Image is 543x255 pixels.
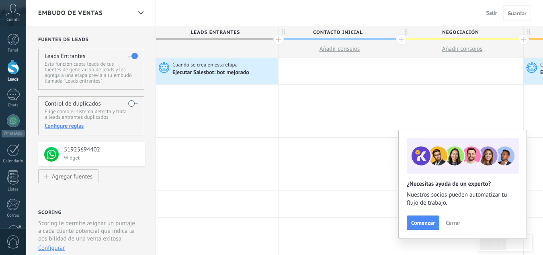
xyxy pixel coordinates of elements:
p: Scoring le permite asignar un puntaje a cada cliente potencial que indica la posibilidad de una v... [38,220,138,243]
span: Contacto inicial [279,26,397,39]
img: logo_min.png [44,147,59,162]
p: Esta función capta leads de tus fuentes de generación de leads y los agrega a una etapa previa a ... [45,61,137,84]
div: Correo [2,213,25,218]
h2: ¿Necesitas ayuda de un experto? [407,180,518,188]
div: Chats [2,103,25,108]
div: Calendario [2,159,25,164]
p: Elige cómo el sistema detecta y trata a leads entrantes duplicados [45,109,137,120]
button: Agregar fuentes [38,169,98,183]
h4: 51925694402 [64,146,139,154]
div: WhatsApp [2,130,25,137]
button: Comenzar [407,216,439,230]
span: Comenzar [411,220,435,226]
button: Cerrar [442,217,464,229]
div: Ejecutar Salesbot: bot mejorado [172,69,250,77]
div: Contacto inicial [279,26,401,38]
h4: Leads Entrantes [45,52,85,60]
button: Añadir consejos [401,40,523,58]
div: Negociación [401,26,523,38]
span: Leads Entrantes [156,26,274,39]
button: Configurar [38,244,65,252]
button: Añadir consejos [279,40,401,58]
h2: Scoring [38,209,61,216]
div: Panel [2,48,25,53]
span: Cerrar [446,220,460,226]
div: Agregar fuentes [52,173,92,180]
div: Embudo de ventas [134,5,148,21]
h4: Control de duplicados [45,100,101,108]
button: Salir [483,7,500,19]
span: Cuenta [6,17,20,23]
span: Nuestros socios pueden automatizar tu flujo de trabajo. [407,191,518,207]
span: Añadir consejos [442,45,483,53]
span: Salir [486,9,497,17]
div: Leads [2,77,25,82]
h2: Fuentes de leads [38,37,145,43]
span: Embudo de ventas [38,9,103,17]
button: Guardar [503,5,531,21]
span: Añadir consejos [320,45,360,53]
span: Cuando se crea en esta etapa [172,61,239,68]
span: Guardar [508,10,527,16]
span: Negociación [401,26,519,39]
div: Listas [2,187,25,192]
p: Widget [64,154,140,161]
div: Configure reglas [45,122,137,129]
div: Leads Entrantes [156,26,278,38]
